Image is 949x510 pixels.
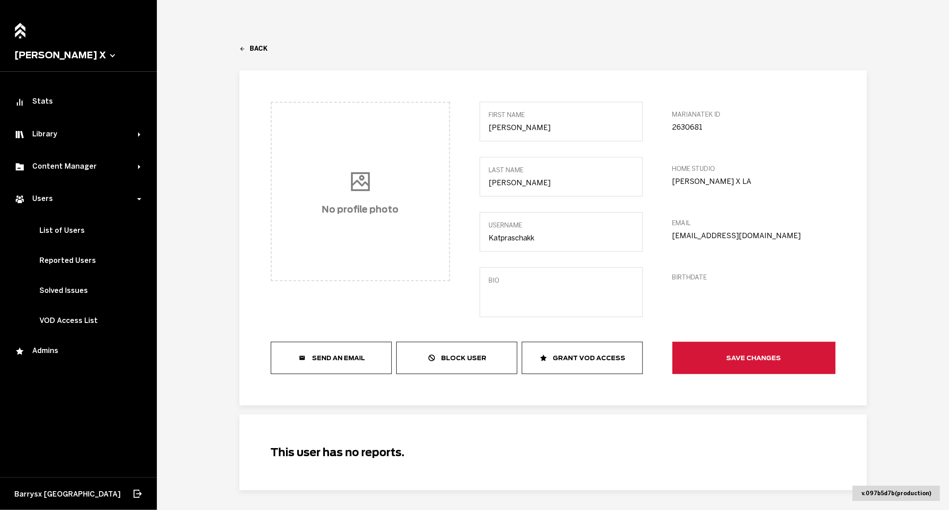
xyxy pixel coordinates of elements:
input: last Name [489,179,633,187]
div: Library [14,129,138,140]
input: MarianaTek ID [672,123,836,131]
h3: No profile photo [322,204,399,215]
div: Stats [14,97,143,108]
input: Email [672,231,836,240]
span: MarianaTek ID [672,111,836,118]
div: Users [14,194,138,205]
button: Grant VOD Access [522,342,643,374]
input: Username [489,234,633,242]
input: Birthdate [672,286,836,294]
input: Home studio [672,177,836,186]
span: Home studio [672,165,836,173]
span: Username [489,222,633,229]
button: Send an email [271,342,392,374]
div: v. 097b5d7b ( production ) [853,486,940,501]
span: Birthdate [672,274,836,281]
textarea: Bio [489,289,633,308]
span: Email [672,219,836,227]
div: Admins [14,346,143,357]
button: Log out [127,484,147,504]
span: Barrysx [GEOGRAPHIC_DATA] [14,490,121,498]
input: first Name [489,123,633,132]
span: first Name [489,111,633,119]
div: Content Manager [14,161,138,172]
h2: This user has no reports. [271,446,836,459]
a: Back [239,45,867,52]
a: Home [12,18,28,37]
span: Bio [489,277,633,284]
span: last Name [489,166,633,174]
button: [PERSON_NAME] X [14,50,143,61]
